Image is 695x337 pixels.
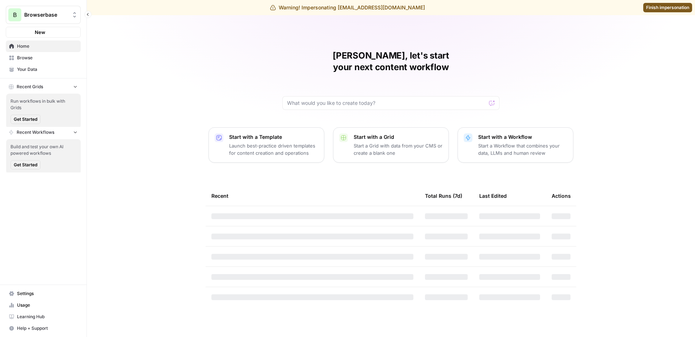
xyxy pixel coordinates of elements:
span: Help + Support [17,325,77,332]
a: Finish impersonation [643,3,692,12]
div: Warning! Impersonating [EMAIL_ADDRESS][DOMAIN_NAME] [270,4,425,11]
a: Browse [6,52,81,64]
a: Usage [6,299,81,311]
span: New [35,29,45,36]
a: Learning Hub [6,311,81,323]
button: Start with a GridStart a Grid with data from your CMS or create a blank one [333,127,449,163]
span: Settings [17,290,77,297]
span: Browserbase [24,11,68,18]
button: Recent Grids [6,81,81,92]
button: Recent Workflows [6,127,81,138]
div: Last Edited [479,186,507,206]
span: B [13,10,17,19]
a: Settings [6,288,81,299]
input: What would you like to create today? [287,99,486,107]
span: Finish impersonation [646,4,689,11]
span: Browse [17,55,77,61]
button: Start with a WorkflowStart a Workflow that combines your data, LLMs and human review [458,127,573,163]
span: Usage [17,302,77,308]
p: Start with a Template [229,133,318,141]
p: Launch best-practice driven templates for content creation and operations [229,142,318,157]
p: Start a Grid with data from your CMS or create a blank one [354,142,443,157]
button: Get Started [10,160,41,170]
span: Home [17,43,77,50]
p: Start with a Workflow [478,133,567,141]
p: Start with a Grid [354,133,443,141]
span: Run workflows in bulk with Grids [10,98,76,111]
span: Get Started [14,162,37,168]
div: Total Runs (7d) [425,186,462,206]
span: Your Data [17,66,77,73]
button: Start with a TemplateLaunch best-practice driven templates for content creation and operations [208,127,324,163]
a: Home [6,40,81,52]
span: Build and test your own AI powered workflows [10,144,76,157]
div: Recent [211,186,413,206]
h1: [PERSON_NAME], let's start your next content workflow [282,50,500,73]
button: Get Started [10,115,41,124]
span: Get Started [14,116,37,123]
button: New [6,27,81,38]
a: Your Data [6,64,81,75]
button: Help + Support [6,323,81,334]
span: Recent Grids [17,84,43,90]
button: Workspace: Browserbase [6,6,81,24]
span: Learning Hub [17,313,77,320]
span: Recent Workflows [17,129,54,136]
p: Start a Workflow that combines your data, LLMs and human review [478,142,567,157]
div: Actions [552,186,571,206]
